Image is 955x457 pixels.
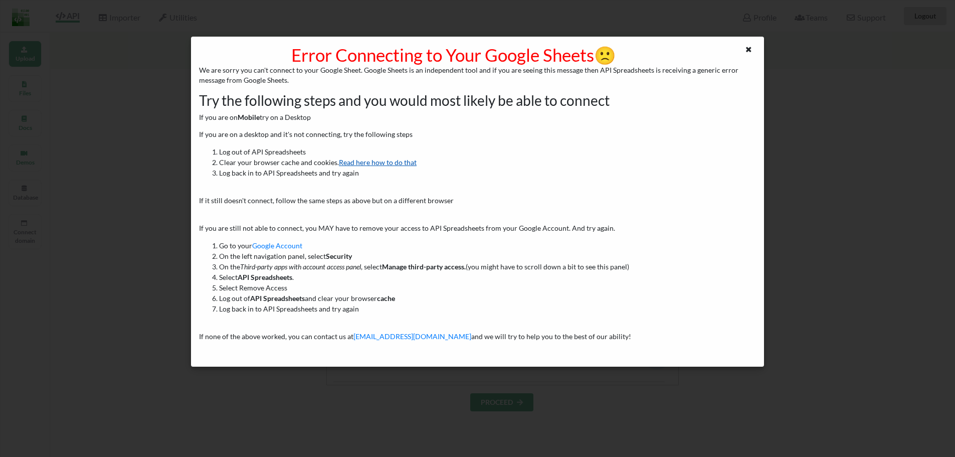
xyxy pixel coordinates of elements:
p: If you are on try on a Desktop [199,112,756,122]
a: Read here how to do that [339,158,417,167]
li: Log out of API Spreadsheets [219,146,756,157]
p: If it still doesn't connect, follow the same steps as above but on a different browser [199,196,756,206]
li: On the left navigation panel, select [219,251,756,261]
b: Mobile [238,113,260,121]
li: Select Remove Access [219,282,756,293]
b: API Spreadsheets [250,294,305,302]
li: Log out of and clear your browser [219,293,756,303]
p: If you are still not able to connect, you MAY have to remove your access to API Spreadsheets from... [199,223,756,233]
b: Manage third-party access. [382,262,466,271]
b: cache [377,294,395,302]
li: Select . [219,272,756,282]
li: On the , select (you might have to scroll down a bit to see this panel) [219,261,756,272]
li: Log back in to API Spreadsheets and try again [219,303,756,314]
span: sad-emoji [594,44,616,65]
b: API Spreadsheets [238,273,292,281]
p: We are sorry you can't connect to your Google Sheet. Google Sheets is an independent tool and if ... [199,65,756,85]
h2: Try the following steps and you would most likely be able to connect [199,92,756,109]
li: Log back in to API Spreadsheets and try again [219,168,756,178]
a: [EMAIL_ADDRESS][DOMAIN_NAME] [353,332,471,341]
li: Go to your [219,240,756,251]
i: Third-party apps with account access panel [240,262,361,271]
b: Security [326,252,352,260]
a: Google Account [252,241,302,250]
p: If you are on a desktop and it's not connecting, try the following steps [199,129,756,139]
h1: Error Connecting to Your Google Sheets [199,44,708,65]
li: Clear your browser cache and cookies. [219,157,756,168]
p: If none of the above worked, you can contact us at and we will try to help you to the best of our... [199,332,756,342]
